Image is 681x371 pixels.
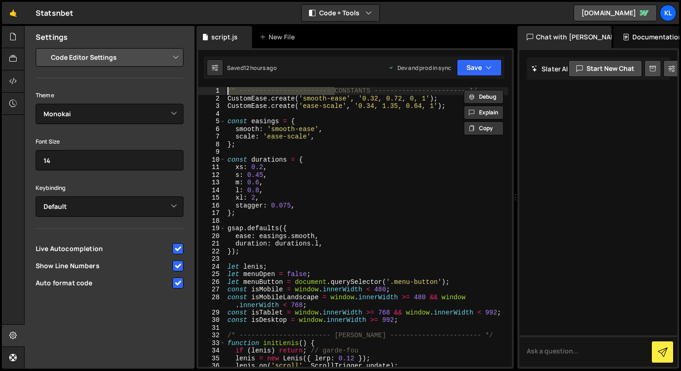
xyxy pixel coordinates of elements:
[198,255,226,263] div: 23
[660,5,676,21] a: Kl
[198,286,226,294] div: 27
[457,59,502,76] button: Save
[198,332,226,340] div: 32
[198,278,226,286] div: 26
[198,156,226,164] div: 10
[198,133,226,141] div: 7
[198,248,226,256] div: 22
[198,194,226,202] div: 15
[464,90,504,104] button: Debug
[198,362,226,370] div: 36
[531,64,568,73] h2: Slater AI
[198,209,226,217] div: 17
[198,294,226,309] div: 28
[198,202,226,210] div: 16
[259,32,298,42] div: New File
[2,2,25,24] a: 🤙
[517,26,612,48] div: Chat with [PERSON_NAME]
[198,126,226,133] div: 6
[464,106,504,119] button: Explain
[574,5,657,21] a: [DOMAIN_NAME]
[198,217,226,225] div: 18
[198,179,226,187] div: 13
[227,64,277,72] div: Saved
[36,278,171,288] span: Auto format code
[198,270,226,278] div: 25
[36,261,171,270] span: Show Line Numbers
[613,26,679,48] div: Documentation
[464,121,504,135] button: Copy
[198,233,226,240] div: 20
[388,64,451,72] div: Dev and prod in sync
[198,95,226,103] div: 2
[568,60,642,77] button: Start new chat
[198,171,226,179] div: 12
[198,148,226,156] div: 9
[198,163,226,171] div: 11
[198,187,226,195] div: 14
[198,355,226,363] div: 35
[211,32,238,42] div: script.js
[198,102,226,110] div: 3
[198,347,226,355] div: 34
[36,7,73,19] div: Statsnbet
[36,244,171,253] span: Live Autocompletion
[36,32,68,42] h2: Settings
[198,118,226,126] div: 5
[198,141,226,149] div: 8
[198,316,226,324] div: 30
[302,5,379,21] button: Code + Tools
[198,225,226,233] div: 19
[244,64,277,72] div: 12 hours ago
[198,309,226,317] div: 29
[198,324,226,332] div: 31
[198,263,226,271] div: 24
[36,91,54,100] label: Theme
[198,87,226,95] div: 1
[36,137,60,146] label: Font Size
[36,183,66,193] label: Keybinding
[198,110,226,118] div: 4
[198,340,226,347] div: 33
[198,240,226,248] div: 21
